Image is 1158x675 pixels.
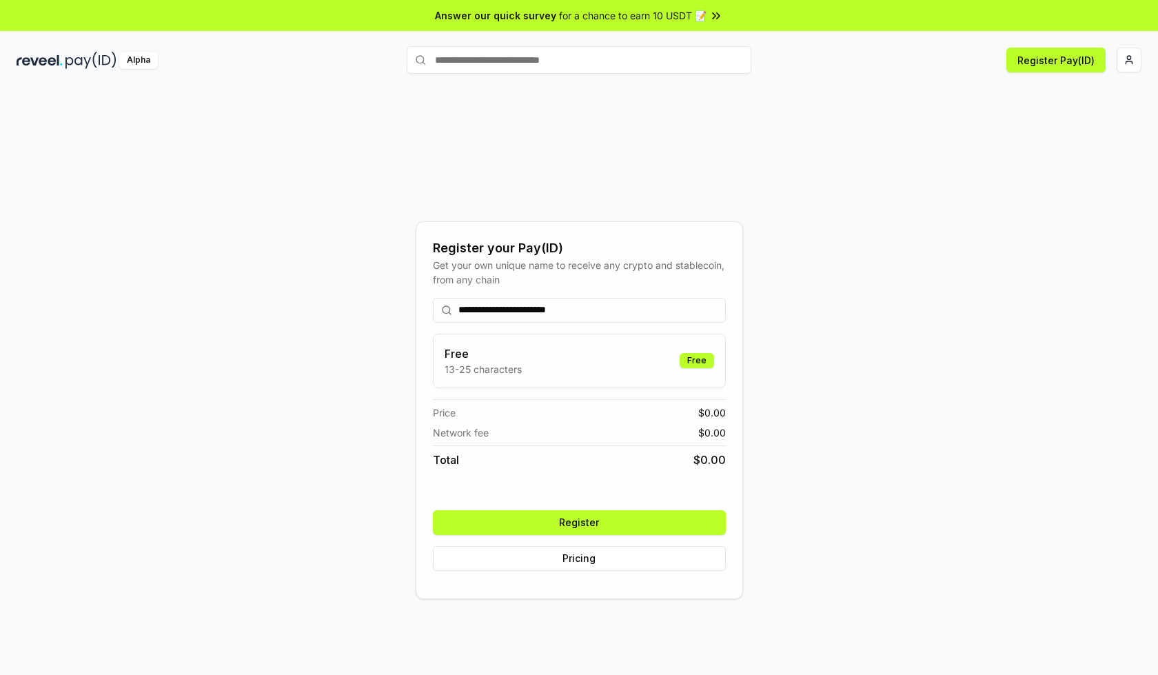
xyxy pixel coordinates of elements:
img: pay_id [65,52,116,69]
img: reveel_dark [17,52,63,69]
span: Price [433,405,456,420]
button: Pricing [433,546,726,571]
span: Answer our quick survey [435,8,556,23]
div: Alpha [119,52,158,69]
div: Get your own unique name to receive any crypto and stablecoin, from any chain [433,258,726,287]
span: $ 0.00 [698,425,726,440]
span: Total [433,452,459,468]
span: $ 0.00 [693,452,726,468]
div: Free [680,353,714,368]
button: Register [433,510,726,535]
span: for a chance to earn 10 USDT 📝 [559,8,707,23]
div: Register your Pay(ID) [433,239,726,258]
button: Register Pay(ID) [1006,48,1106,72]
h3: Free [445,345,522,362]
span: $ 0.00 [698,405,726,420]
p: 13-25 characters [445,362,522,376]
span: Network fee [433,425,489,440]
